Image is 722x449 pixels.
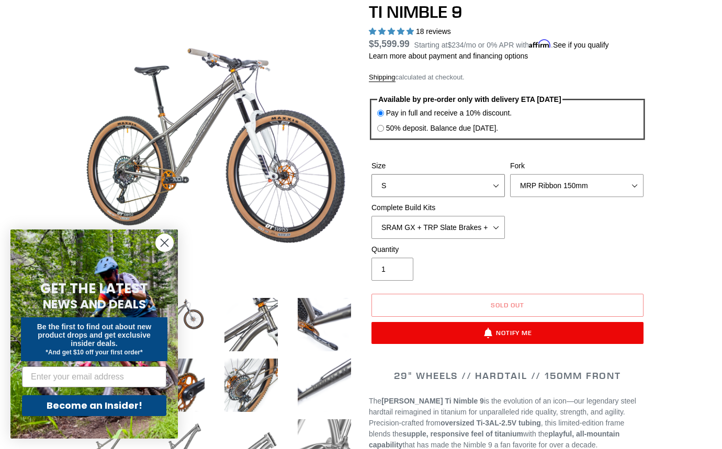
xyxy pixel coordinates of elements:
span: Sold out [491,301,524,309]
label: Quantity [371,244,505,255]
span: GET THE LATEST [40,279,148,298]
label: Pay in full and receive a 10% discount. [386,108,512,119]
h1: TI NIMBLE 9 [369,2,646,22]
span: 18 reviews [416,27,451,36]
strong: [PERSON_NAME] Ti Nimble 9 [381,397,484,405]
p: Starting at /mo or 0% APR with . [414,37,609,51]
span: Affirm [529,39,551,48]
img: Load image into Gallery viewer, TI NIMBLE 9 [296,356,353,414]
strong: supple, responsive feel of titanium [403,430,523,438]
img: Load image into Gallery viewer, TI NIMBLE 9 [296,296,353,353]
a: Shipping [369,73,396,82]
a: Learn more about payment and financing options [369,52,528,60]
span: NEWS AND DEALS [43,296,146,313]
label: 50% deposit. Balance due [DATE]. [386,123,499,134]
span: $5,599.99 [369,39,410,49]
button: Become an Insider! [22,395,166,416]
span: *And get $10 off your first order* [46,349,142,356]
input: Enter your email address [22,366,166,387]
button: Sold out [371,294,644,317]
label: Complete Build Kits [371,202,505,213]
label: Size [371,160,505,171]
span: $234 [447,41,464,49]
button: Notify Me [371,322,644,344]
button: Close dialog [155,234,174,252]
label: Fork [510,160,644,171]
a: See if you qualify - Learn more about Affirm Financing (opens in modal) [553,41,609,49]
div: calculated at checkout. [369,72,646,83]
legend: Available by pre-order only with delivery ETA [DATE] [377,94,563,105]
img: Load image into Gallery viewer, TI NIMBLE 9 [222,356,280,414]
img: Load image into Gallery viewer, TI NIMBLE 9 [222,296,280,353]
span: 4.89 stars [369,27,416,36]
span: Be the first to find out about new product drops and get exclusive insider deals. [37,323,152,348]
strong: oversized Ti-3AL-2.5V tubing [441,419,541,427]
span: 29" WHEELS // HARDTAIL // 150MM FRONT [394,370,621,382]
